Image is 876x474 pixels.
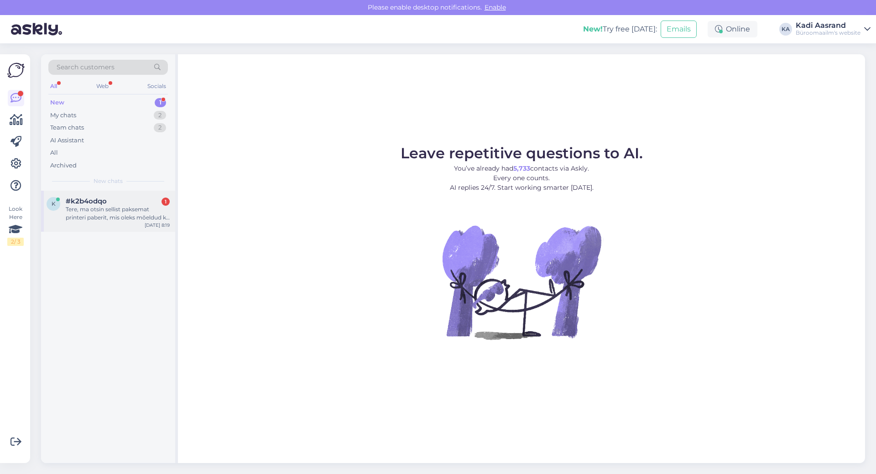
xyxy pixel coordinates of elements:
div: [DATE] 8:19 [145,222,170,229]
div: 2 [154,123,166,132]
div: My chats [50,111,76,120]
div: 1 [155,98,166,107]
div: New [50,98,64,107]
div: Kadi Aasrand [796,22,860,29]
button: Emails [661,21,697,38]
div: Look Here [7,205,24,246]
div: Büroomaailm's website [796,29,860,36]
div: Team chats [50,123,84,132]
div: 1 [162,198,170,206]
img: No Chat active [439,200,604,364]
div: Tere, ma otsin sellist paksemat printeri paberit, mis oleks mõeldud ka fotodele. Mul on vaja välj... [66,205,170,222]
div: All [48,80,59,92]
span: Leave repetitive questions to AI. [401,144,643,162]
div: Try free [DATE]: [583,24,657,35]
b: 5,733 [513,164,530,172]
span: k [52,200,56,207]
p: You’ve already had contacts via Askly. Every one counts. AI replies 24/7. Start working smarter [... [401,164,643,193]
div: Online [708,21,757,37]
b: New! [583,25,603,33]
img: Askly Logo [7,62,25,79]
div: 2 / 3 [7,238,24,246]
span: Search customers [57,63,115,72]
div: All [50,148,58,157]
div: Web [94,80,110,92]
div: KA [779,23,792,36]
div: 2 [154,111,166,120]
span: #k2b4odqo [66,197,107,205]
span: Enable [482,3,509,11]
a: Kadi AasrandBüroomaailm's website [796,22,871,36]
div: Socials [146,80,168,92]
div: Archived [50,161,77,170]
span: New chats [94,177,123,185]
div: AI Assistant [50,136,84,145]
